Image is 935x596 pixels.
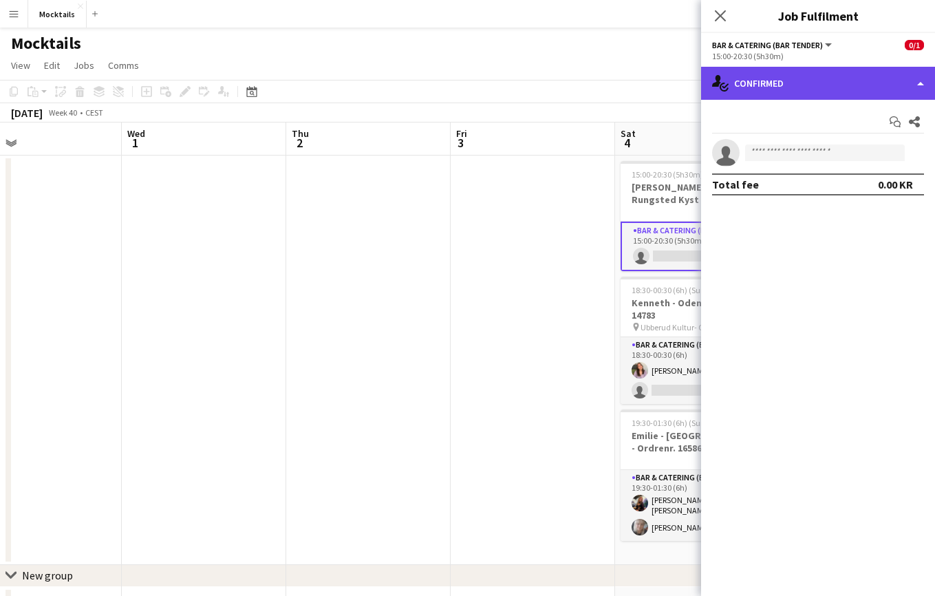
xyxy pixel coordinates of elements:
[85,107,103,118] div: CEST
[701,7,935,25] h3: Job Fulfilment
[44,59,60,72] span: Edit
[68,56,100,74] a: Jobs
[621,297,775,321] h3: Kenneth - Odense - Ordre Nr. 14783
[632,169,703,180] span: 15:00-20:30 (5h30m)
[11,33,81,54] h1: Mocktails
[621,222,775,271] app-card-role: Bar & Catering (Bar Tender)0/115:00-20:30 (5h30m)
[127,127,145,140] span: Wed
[108,59,139,72] span: Comms
[290,135,309,151] span: 2
[621,181,775,206] h3: [PERSON_NAME] - Organic - Rungsted Kyst
[125,135,145,151] span: 1
[632,418,708,428] span: 19:30-01:30 (6h) (Sun)
[641,322,744,332] span: Ubberud Kultur- Og Bevægelseshus
[621,161,775,271] app-job-card: 15:00-20:30 (5h30m)0/1[PERSON_NAME] - Organic - Rungsted Kyst1 RoleBar & Catering (Bar Tender)0/1...
[454,135,467,151] span: 3
[103,56,144,74] a: Comms
[905,40,924,50] span: 0/1
[6,56,36,74] a: View
[11,59,30,72] span: View
[621,409,775,541] app-job-card: 19:30-01:30 (6h) (Sun)2/2Emilie - [GEOGRAPHIC_DATA] - Ordrenr. 165861 RoleBar & Catering (Bar Ten...
[621,277,775,404] app-job-card: 18:30-00:30 (6h) (Sun)1/2Kenneth - Odense - Ordre Nr. 14783 Ubberud Kultur- Og Bevægelseshus1 Rol...
[712,40,834,50] button: Bar & Catering (Bar Tender)
[878,178,913,191] div: 0.00 KR
[45,107,80,118] span: Week 40
[619,135,636,151] span: 4
[621,127,636,140] span: Sat
[39,56,65,74] a: Edit
[621,429,775,454] h3: Emilie - [GEOGRAPHIC_DATA] - Ordrenr. 16586
[632,285,708,295] span: 18:30-00:30 (6h) (Sun)
[74,59,94,72] span: Jobs
[621,337,775,404] app-card-role: Bar & Catering (Bar Tender)1/218:30-00:30 (6h)[PERSON_NAME]
[712,40,823,50] span: Bar & Catering (Bar Tender)
[22,568,73,582] div: New group
[11,106,43,120] div: [DATE]
[712,51,924,61] div: 15:00-20:30 (5h30m)
[621,470,775,541] app-card-role: Bar & Catering (Bar Tender)2/219:30-01:30 (6h)[PERSON_NAME] [PERSON_NAME] [PERSON_NAME][PERSON_NAME]
[28,1,87,28] button: Mocktails
[701,67,935,100] div: Confirmed
[712,178,759,191] div: Total fee
[292,127,309,140] span: Thu
[456,127,467,140] span: Fri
